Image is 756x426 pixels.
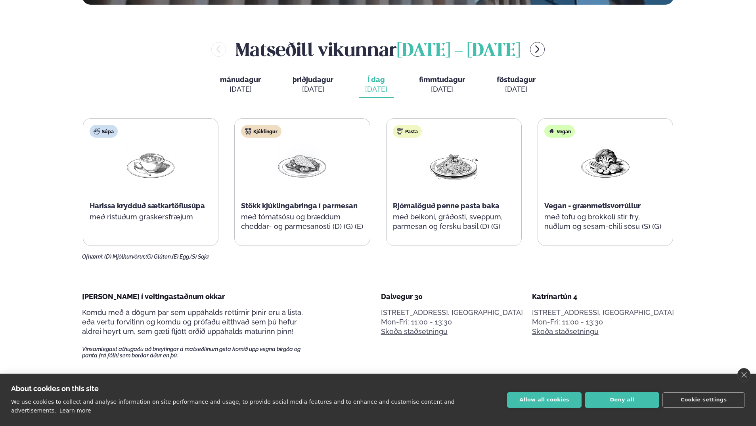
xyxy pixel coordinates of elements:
[365,75,387,84] span: Í dag
[82,292,225,301] span: [PERSON_NAME] í veitingastaðnum okkar
[413,72,471,98] button: fimmtudagur [DATE]
[145,253,172,260] span: (G) Glúten,
[94,128,100,134] img: soup.svg
[393,212,515,231] p: með beikoni, gráðosti, sveppum, parmesan og fersku basil (D) (G)
[381,308,523,317] p: [STREET_ADDRESS], [GEOGRAPHIC_DATA]
[544,201,641,210] span: Vegan - grænmetisvorrúllur
[497,75,536,84] span: föstudagur
[293,75,333,84] span: þriðjudagur
[419,75,465,84] span: fimmtudagur
[359,72,394,98] button: Í dag [DATE]
[532,308,674,317] p: [STREET_ADDRESS], [GEOGRAPHIC_DATA]
[544,125,575,138] div: Vegan
[662,392,745,408] button: Cookie settings
[737,368,750,382] a: close
[490,72,542,98] button: föstudagur [DATE]
[90,125,118,138] div: Súpa
[419,84,465,94] div: [DATE]
[397,42,521,60] span: [DATE] - [DATE]
[381,292,523,301] div: Dalvegur 30
[241,201,358,210] span: Stökk kjúklingabringa í parmesan
[530,42,545,57] button: menu-btn-right
[211,42,226,57] button: menu-btn-left
[365,84,387,94] div: [DATE]
[507,392,582,408] button: Allow all cookies
[393,125,422,138] div: Pasta
[241,125,281,138] div: Kjúklingur
[82,253,103,260] span: Ofnæmi:
[286,72,340,98] button: þriðjudagur [DATE]
[381,317,523,327] div: Mon-Fri: 11:00 - 13:30
[104,253,145,260] span: (D) Mjólkurvörur,
[125,144,176,181] img: Soup.png
[235,36,521,62] h2: Matseðill vikunnar
[190,253,209,260] span: (S) Soja
[82,308,303,336] span: Komdu með á dögum þar sem uppáhalds réttirnir þínir eru á lista, eða vertu forvitinn og komdu og ...
[11,384,99,393] strong: About cookies on this site
[381,327,448,336] a: Skoða staðsetningu
[293,84,333,94] div: [DATE]
[82,346,314,359] span: Vinsamlegast athugaðu að breytingar á matseðlinum geta komið upp vegna birgða og panta frá fólki ...
[429,144,479,181] img: Spagetti.png
[585,392,659,408] button: Deny all
[241,212,363,231] p: með tómatsósu og bræddum cheddar- og parmesanosti (D) (G) (E)
[532,292,674,301] div: Katrínartún 4
[214,72,267,98] button: mánudagur [DATE]
[532,317,674,327] div: Mon-Fri: 11:00 - 13:30
[11,399,455,414] p: We use cookies to collect and analyse information on site performance and usage, to provide socia...
[397,128,403,134] img: pasta.svg
[532,327,599,336] a: Skoða staðsetningu
[172,253,190,260] span: (E) Egg,
[90,201,205,210] span: Harissa krydduð sætkartöflusúpa
[580,144,631,181] img: Vegan.png
[497,84,536,94] div: [DATE]
[393,201,500,210] span: Rjómalöguð penne pasta baka
[548,128,555,134] img: Vegan.svg
[220,75,261,84] span: mánudagur
[245,128,251,134] img: chicken.svg
[544,212,666,231] p: með tofu og brokkolí stir fry, núðlum og sesam-chili sósu (S) (G)
[277,144,327,181] img: Chicken-breast.png
[59,407,91,414] a: Learn more
[90,212,212,222] p: með ristuðum graskersfræjum
[220,84,261,94] div: [DATE]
